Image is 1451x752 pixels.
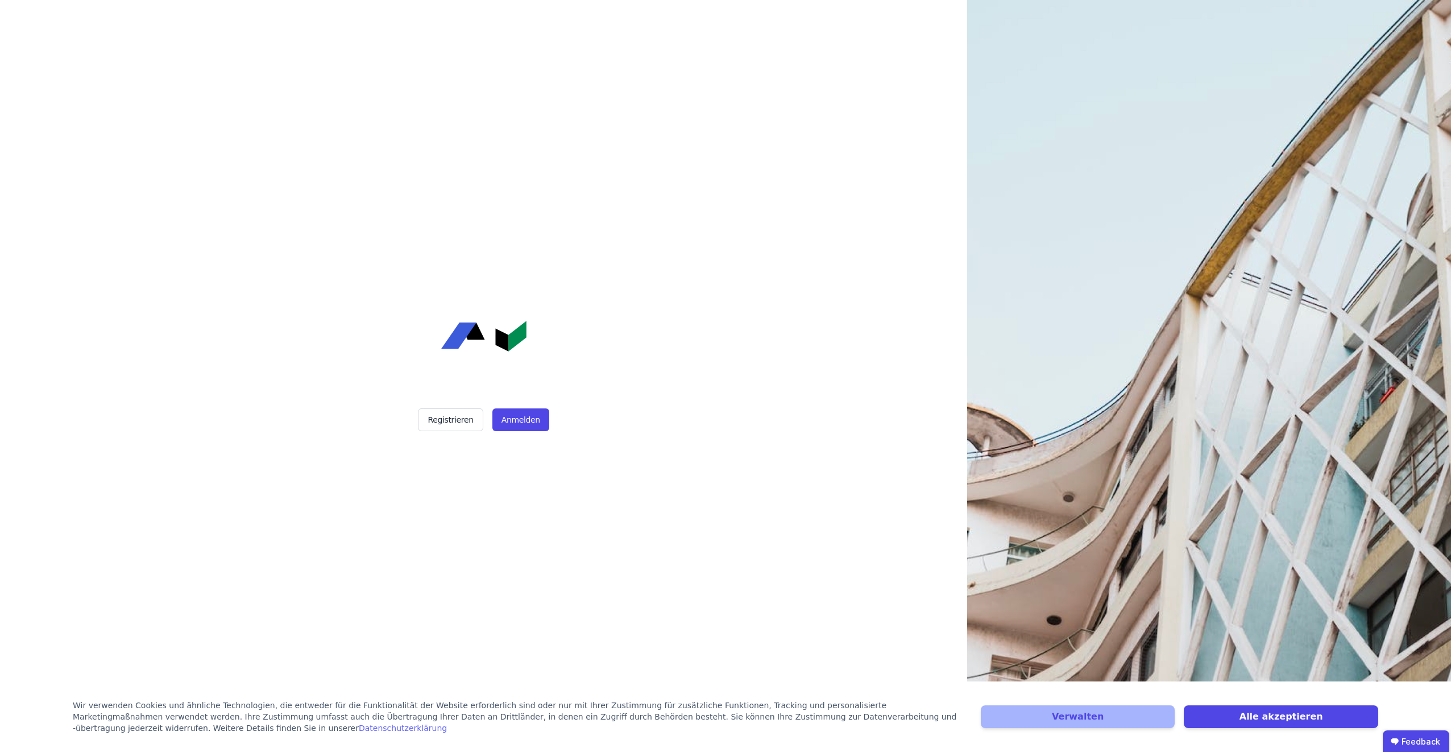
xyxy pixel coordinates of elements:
[1184,705,1378,728] button: Alle akzeptieren
[359,724,447,733] a: Datenschutzerklärung
[492,408,549,431] button: Anmelden
[73,700,967,734] div: Wir verwenden Cookies und ähnliche Technologien, die entweder für die Funktionalität der Website ...
[441,321,526,352] img: Concular
[418,408,483,431] button: Registrieren
[981,705,1175,728] button: Verwalten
